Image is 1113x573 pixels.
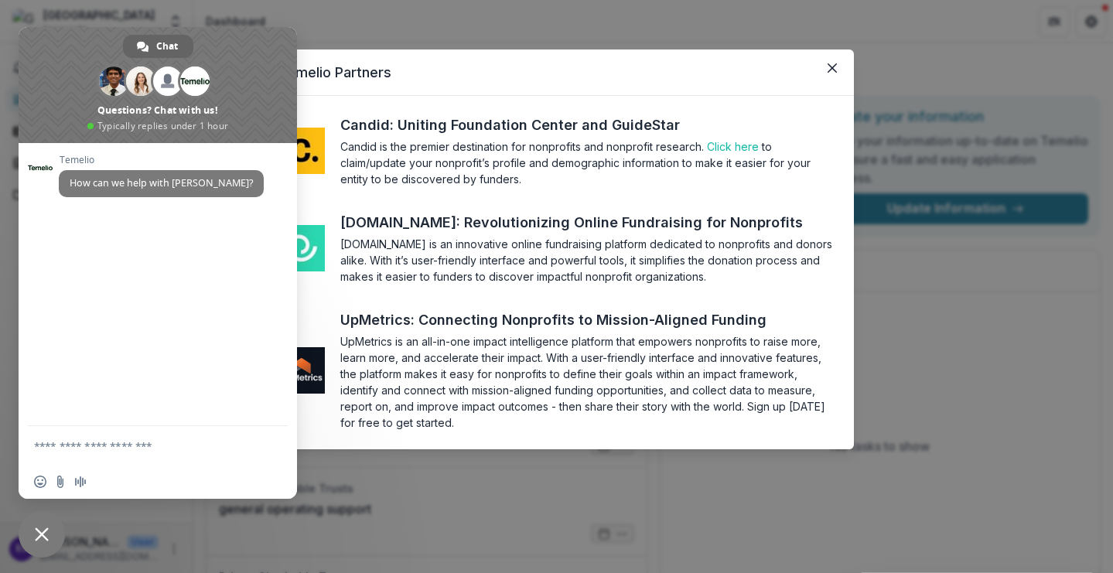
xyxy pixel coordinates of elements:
[70,176,253,189] span: How can we help with [PERSON_NAME]?
[34,476,46,488] span: Insert an emoji
[278,128,325,174] img: me
[54,476,67,488] span: Send a file
[59,155,264,165] span: Temelio
[278,225,325,271] img: me
[156,35,178,58] span: Chat
[340,236,835,285] section: [DOMAIN_NAME] is an innovative online fundraising platform dedicated to nonprofits and donors ali...
[74,476,87,488] span: Audio message
[340,333,835,431] section: UpMetrics is an all-in-one impact intelligence platform that empowers nonprofits to raise more, l...
[278,347,325,394] img: me
[260,49,854,96] header: Temelio Partners
[340,138,835,187] section: Candid is the premier destination for nonprofits and nonprofit research. to claim/update your non...
[19,511,65,558] div: Close chat
[34,439,248,453] textarea: Compose your message...
[820,56,845,80] button: Close
[123,35,193,58] div: Chat
[340,114,708,135] a: Candid: Uniting Foundation Center and GuideStar
[340,309,795,330] a: UpMetrics: Connecting Nonprofits to Mission-Aligned Funding
[707,140,759,153] a: Click here
[340,212,831,233] a: [DOMAIN_NAME]: Revolutionizing Online Fundraising for Nonprofits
